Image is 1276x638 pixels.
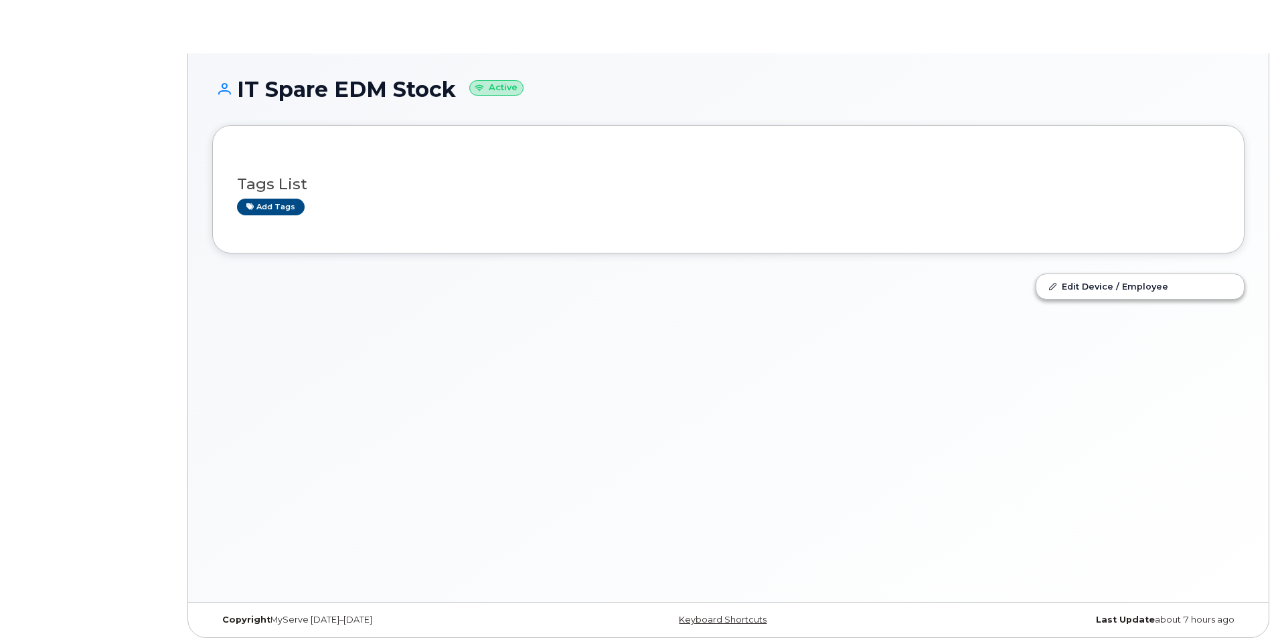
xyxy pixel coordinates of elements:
[1096,615,1155,625] strong: Last Update
[237,199,305,215] a: Add tags
[237,176,1220,193] h3: Tags List
[469,80,524,96] small: Active
[222,615,270,625] strong: Copyright
[212,615,556,625] div: MyServe [DATE]–[DATE]
[900,615,1245,625] div: about 7 hours ago
[212,78,1245,101] h1: IT Spare EDM Stock
[679,615,767,625] a: Keyboard Shortcuts
[1036,274,1244,298] a: Edit Device / Employee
